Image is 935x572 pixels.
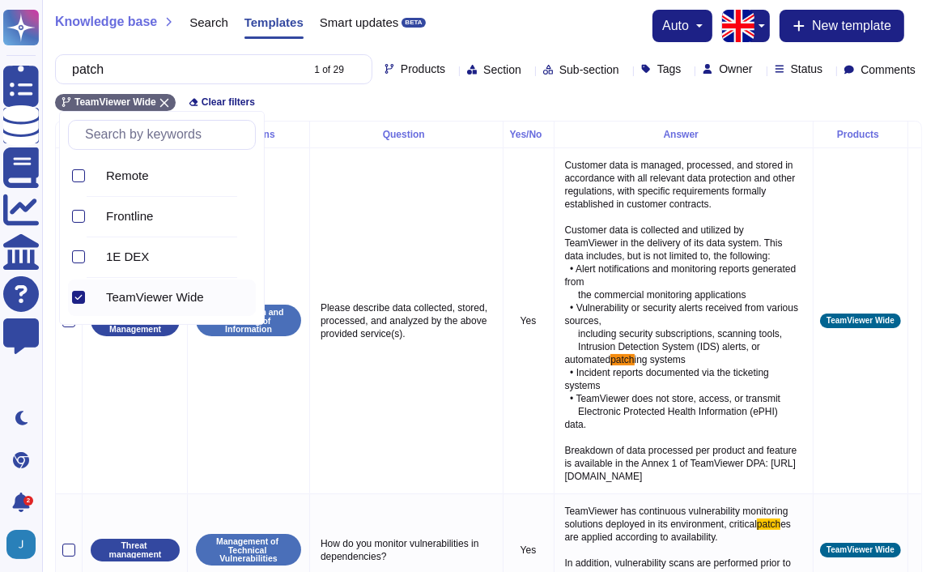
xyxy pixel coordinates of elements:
div: 1E DEX [93,248,100,267]
div: 1E DEX [106,250,249,264]
div: BETA [402,18,425,28]
button: auto [662,19,703,32]
span: Knowledge base [55,15,157,28]
span: Clear filters [202,97,255,107]
span: patch [610,354,634,365]
span: Search [189,16,228,28]
button: New template [780,10,904,42]
p: Yes [510,314,547,327]
span: New template [812,19,891,32]
div: 1 of 29 [314,65,344,75]
div: Answer [561,130,806,139]
input: Search by keywords [64,55,300,83]
span: 1E DEX [106,250,149,264]
p: How do you monitor vulnerabilities in dependencies? [317,533,496,567]
span: TeamViewer Wide [827,546,895,554]
span: Smart updates [320,16,399,28]
div: 1E DEX [93,239,256,275]
span: Tags [657,63,682,75]
div: Yes/No [510,130,547,139]
div: Remote [93,158,256,194]
span: Frontline [106,209,153,224]
div: Frontline [93,207,100,226]
span: TeamViewer Wide [827,317,895,325]
span: Customer data is managed, processed, and stored in accordance with all relevant data protection a... [565,160,801,365]
div: TeamViewer Wide [106,290,249,305]
div: Products [820,130,901,139]
img: en [722,10,754,42]
p: Management of Technical Vulnerabilities [202,537,295,563]
img: user [6,530,36,559]
span: Status [791,63,823,75]
span: Sub-section [559,64,619,75]
button: user [3,527,47,562]
p: Yes [510,544,547,557]
span: Remote [106,169,149,183]
span: Owner [719,63,752,75]
span: ing systems • Incident reports documented via the ticketing systems • TeamViewer does not store, ... [565,354,800,482]
div: 2 [23,496,33,506]
p: Threat management [96,541,174,558]
input: Search by keywords [77,121,255,149]
span: Section [483,64,521,75]
span: Templates [244,16,304,28]
span: TeamViewer has continuous vulnerability monitoring solutions deployed in its environment, critical [565,506,791,530]
span: TeamViewer Wide [74,97,156,107]
span: Products [401,63,445,75]
span: TeamViewer Wide [106,290,204,305]
div: Remote [106,169,249,183]
div: Frontline [93,198,256,235]
div: TeamViewer Wide [93,280,256,316]
span: auto [662,19,689,32]
span: patch [757,519,780,530]
p: Please describe data collected, stored, processed, and analyzed by the above provided service(s). [317,297,496,344]
div: Frontline [106,209,249,224]
div: TeamViewer Wide [93,288,100,307]
span: Comments [861,64,916,75]
div: Question [317,130,496,139]
div: Remote [93,167,100,186]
